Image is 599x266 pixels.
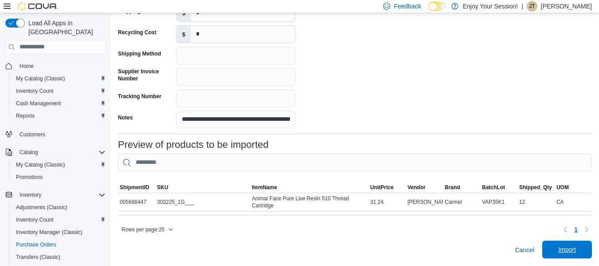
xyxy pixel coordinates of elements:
span: Transfers (Classic) [12,252,106,262]
span: BatchLot [482,184,505,191]
button: Import [542,241,592,258]
a: Inventory Count [12,214,57,225]
span: Inventory Count [16,87,54,95]
button: ItemName [250,182,368,193]
span: Brand [445,184,460,191]
button: Cash Management [9,97,109,110]
a: Promotions [12,172,47,183]
span: My Catalog (Classic) [12,73,106,84]
div: [PERSON_NAME] Corp. [406,197,443,207]
button: Page 1 of 1 [571,222,581,237]
div: Jeremy Tremblett [527,1,537,12]
button: Reports [9,110,109,122]
span: Promotions [16,174,43,181]
label: Supplier Invoice Number [118,68,173,82]
div: 31.24 [368,197,406,207]
span: Shipped_Qty [519,184,552,191]
button: Previous page [560,224,571,235]
span: Inventory Count [12,214,106,225]
span: UOM [556,184,569,191]
a: Purchase Orders [12,239,60,250]
span: Adjustments (Classic) [16,204,67,211]
div: 303225_1G___ [155,197,250,207]
p: | [521,1,523,12]
button: Inventory [2,189,109,201]
span: Inventory Manager (Classic) [12,227,106,238]
span: Customers [16,128,106,139]
label: Shipping Method [118,50,161,57]
input: This is a search bar. As you type, the results lower in the page will automatically filter. [118,154,592,171]
span: Inventory Count [12,86,106,96]
label: Notes [118,114,133,121]
button: Inventory [16,190,45,200]
span: Transfers (Classic) [16,254,60,261]
div: 005686447 [118,197,155,207]
button: Brand [443,182,480,193]
label: $ [177,26,191,43]
span: Inventory [20,191,41,199]
span: Catalog [16,147,106,158]
a: My Catalog (Classic) [12,159,69,170]
h3: Preview of products to be imported [118,139,269,150]
button: Purchase Orders [9,238,109,251]
span: SKU [157,184,168,191]
span: Customers [20,131,45,138]
a: Inventory Count [12,86,57,96]
span: Rows per page : 25 [121,226,164,233]
span: Vendor [407,184,426,191]
a: Customers [16,129,49,140]
a: Inventory Manager (Classic) [12,227,86,238]
a: Reports [12,111,38,121]
div: 12 [517,197,555,207]
button: Promotions [9,171,109,183]
img: Cova [18,2,58,11]
button: Shipped_Qty [517,182,555,193]
button: Home [2,60,109,72]
button: Cancel [511,241,538,259]
button: Vendor [406,182,443,193]
div: Animal Face Pure Live Resin 510 Thread Cartridge [250,193,368,211]
span: 1 [574,225,578,234]
span: ShipmentID [120,184,149,191]
button: Adjustments (Classic) [9,201,109,214]
button: Inventory Count [9,85,109,97]
button: Inventory Count [9,214,109,226]
span: Adjustments (Classic) [12,202,106,213]
span: Inventory Count [16,216,54,223]
button: ShipmentID [118,182,155,193]
a: Cash Management [12,98,64,109]
button: Inventory Manager (Classic) [9,226,109,238]
button: BatchLot [480,182,517,193]
button: Next page [581,224,592,235]
span: JT [529,1,535,12]
button: Transfers (Classic) [9,251,109,263]
button: Catalog [16,147,41,158]
a: Transfers (Classic) [12,252,64,262]
button: UOM [555,182,592,193]
span: Feedback [394,2,421,11]
span: Import [558,245,576,254]
span: Load All Apps in [GEOGRAPHIC_DATA] [25,19,106,36]
span: Catalog [20,149,38,156]
span: Cash Management [16,100,61,107]
span: Home [16,60,106,71]
button: My Catalog (Classic) [9,159,109,171]
div: CA [555,197,592,207]
button: Catalog [2,146,109,159]
span: Reports [16,112,35,119]
div: Carmel [443,197,480,207]
nav: Pagination for table: MemoryTable from EuiInMemoryTable [560,222,592,237]
span: Purchase Orders [12,239,106,250]
span: My Catalog (Classic) [16,161,65,168]
span: Promotions [12,172,106,183]
button: Customers [2,127,109,140]
input: Dark Mode [428,2,447,11]
span: Cash Management [12,98,106,109]
label: Recycling Cost [118,29,157,36]
label: Tracking Number [118,93,161,100]
a: Home [16,61,37,71]
a: Adjustments (Classic) [12,202,71,213]
span: My Catalog (Classic) [12,159,106,170]
span: ItemName [252,184,277,191]
a: My Catalog (Classic) [12,73,69,84]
